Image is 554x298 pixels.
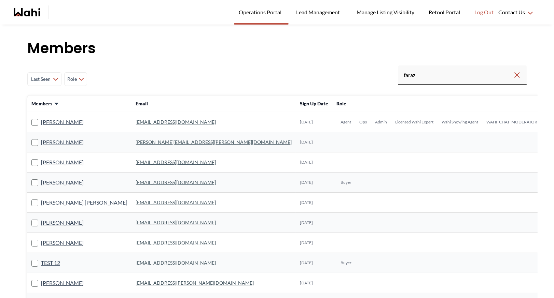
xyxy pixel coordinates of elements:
span: Sign Up Date [300,101,328,106]
span: Manage Listing Visibility [355,8,416,17]
span: Retool Portal [429,8,462,17]
a: Wahi homepage [14,8,40,16]
td: [DATE] [296,152,332,173]
a: [PERSON_NAME] [41,158,84,167]
span: Buyer [341,260,351,266]
a: [EMAIL_ADDRESS][DOMAIN_NAME] [136,179,216,185]
button: Clear search [513,69,521,81]
a: [EMAIL_ADDRESS][PERSON_NAME][DOMAIN_NAME] [136,280,254,286]
a: [EMAIL_ADDRESS][DOMAIN_NAME] [136,240,216,245]
a: [EMAIL_ADDRESS][DOMAIN_NAME] [136,199,216,205]
button: Members [31,100,59,107]
a: [EMAIL_ADDRESS][DOMAIN_NAME] [136,159,216,165]
span: Last Seen [30,73,52,85]
span: Operations Portal [239,8,284,17]
td: [DATE] [296,173,332,193]
a: [PERSON_NAME] [41,118,84,126]
a: [EMAIL_ADDRESS][DOMAIN_NAME] [136,220,216,225]
span: Role [336,101,346,106]
span: Log Out [474,8,494,17]
span: Ops [359,119,367,125]
span: Members [31,100,52,107]
span: Admin [375,119,387,125]
a: [EMAIL_ADDRESS][DOMAIN_NAME] [136,119,216,125]
span: Lead Management [296,8,342,17]
span: Agent [341,119,351,125]
h1: Members [27,38,527,59]
input: Search input [404,69,513,81]
td: [DATE] [296,253,332,273]
td: [DATE] [296,112,332,132]
td: [DATE] [296,213,332,233]
span: Buyer [341,180,351,185]
a: TEST 12 [41,258,60,267]
td: [DATE] [296,193,332,213]
span: Licensed Wahi Expert [395,119,433,125]
span: Wahi Showing Agent [442,119,478,125]
a: [PERSON_NAME][EMAIL_ADDRESS][PERSON_NAME][DOMAIN_NAME] [136,139,292,145]
span: Email [136,101,148,106]
a: [PERSON_NAME] [41,178,84,187]
td: [DATE] [296,233,332,253]
a: [PERSON_NAME] [41,138,84,147]
a: [EMAIL_ADDRESS][DOMAIN_NAME] [136,260,216,266]
a: [PERSON_NAME] [41,238,84,247]
span: Role [67,73,77,85]
a: [PERSON_NAME] [41,279,84,287]
a: [PERSON_NAME] [41,218,84,227]
td: [DATE] [296,132,332,152]
td: [DATE] [296,273,332,293]
span: WAHI_CHAT_MODERATOR [486,119,537,125]
a: [PERSON_NAME] [PERSON_NAME] [41,198,127,207]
